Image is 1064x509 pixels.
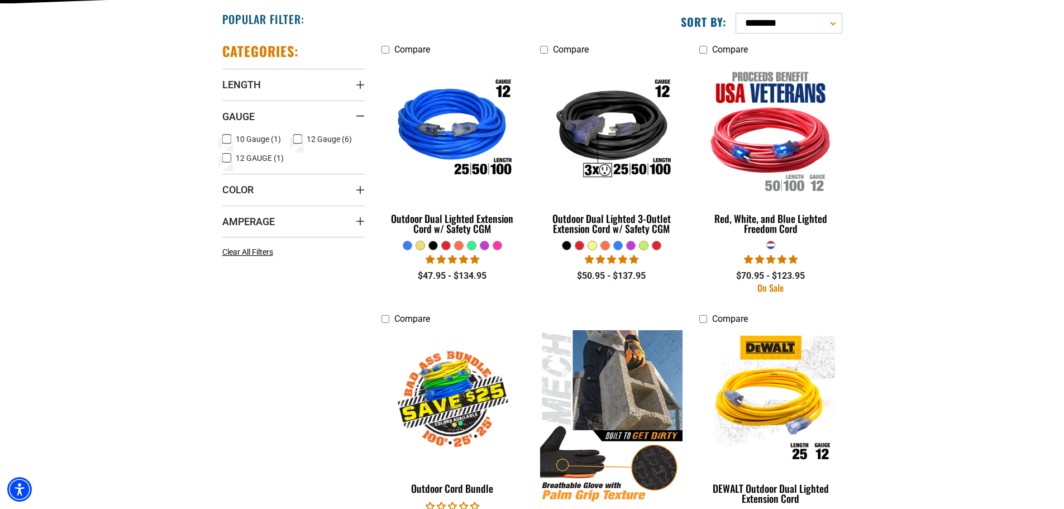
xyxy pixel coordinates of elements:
[222,248,273,256] span: Clear All Filters
[381,269,524,283] div: $47.95 - $134.95
[222,110,255,123] span: Gauge
[540,213,683,234] div: Outdoor Dual Lighted 3-Outlet Extension Cord w/ Safety CGM
[540,330,683,503] img: Mech Work Glove
[222,42,299,60] h2: Categories:
[222,246,278,258] a: Clear All Filters
[426,254,479,265] span: 4.81 stars
[712,313,748,324] span: Compare
[222,174,365,205] summary: Color
[394,313,430,324] span: Compare
[553,44,589,55] span: Compare
[744,254,798,265] span: 5.00 stars
[307,135,352,143] span: 12 Gauge (6)
[585,254,638,265] span: 4.80 stars
[699,283,842,292] div: On Sale
[222,101,365,132] summary: Gauge
[381,60,524,240] a: Outdoor Dual Lighted Extension Cord w/ Safety CGM Outdoor Dual Lighted Extension Cord w/ Safety CGM
[381,213,524,234] div: Outdoor Dual Lighted Extension Cord w/ Safety CGM
[394,44,430,55] span: Compare
[381,483,524,493] div: Outdoor Cord Bundle
[381,330,524,500] a: Outdoor Cord Bundle Outdoor Cord Bundle
[222,183,254,196] span: Color
[222,69,365,100] summary: Length
[382,66,523,194] img: Outdoor Dual Lighted Extension Cord w/ Safety CGM
[699,269,842,283] div: $70.95 - $123.95
[541,66,682,194] img: Outdoor Dual Lighted 3-Outlet Extension Cord w/ Safety CGM
[681,15,727,29] label: Sort by:
[712,44,748,55] span: Compare
[222,12,304,26] h2: Popular Filter:
[540,60,683,240] a: Outdoor Dual Lighted 3-Outlet Extension Cord w/ Safety CGM Outdoor Dual Lighted 3-Outlet Extensio...
[236,135,281,143] span: 10 Gauge (1)
[236,154,284,162] span: 12 GAUGE (1)
[222,206,365,237] summary: Amperage
[699,213,842,234] div: Red, White, and Blue Lighted Freedom Cord
[222,78,261,91] span: Length
[699,483,842,503] div: DEWALT Outdoor Dual Lighted Extension Cord
[700,66,841,194] img: Red, White, and Blue Lighted Freedom Cord
[700,335,841,464] img: DEWALT Outdoor Dual Lighted Extension Cord
[540,269,683,283] div: $50.95 - $137.95
[699,60,842,240] a: Red, White, and Blue Lighted Freedom Cord Red, White, and Blue Lighted Freedom Cord
[222,215,275,228] span: Amperage
[382,335,523,464] img: Outdoor Cord Bundle
[7,477,32,502] div: Accessibility Menu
